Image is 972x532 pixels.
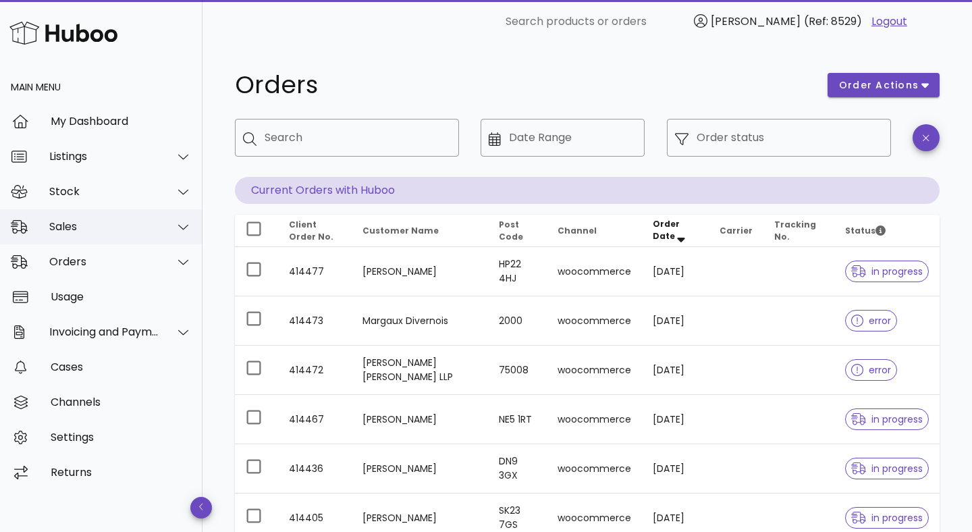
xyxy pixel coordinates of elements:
span: Tracking No. [774,219,816,242]
p: Current Orders with Huboo [235,177,940,204]
td: [PERSON_NAME] [PERSON_NAME] LLP [352,346,488,395]
span: in progress [851,415,923,424]
div: Stock [49,185,159,198]
td: [DATE] [642,247,709,296]
td: woocommerce [547,296,642,346]
td: woocommerce [547,395,642,444]
div: Invoicing and Payments [49,325,159,338]
span: in progress [851,464,923,473]
span: Status [845,225,886,236]
td: woocommerce [547,247,642,296]
span: Post Code [499,219,523,242]
span: error [851,316,891,325]
span: Order Date [653,218,680,242]
span: in progress [851,267,923,276]
span: error [851,365,891,375]
td: 414472 [278,346,352,395]
div: Listings [49,150,159,163]
span: Channel [558,225,597,236]
td: HP22 4HJ [488,247,547,296]
td: woocommerce [547,346,642,395]
div: Returns [51,466,192,479]
td: woocommerce [547,444,642,494]
span: (Ref: 8529) [804,14,862,29]
img: Huboo Logo [9,18,117,47]
h1: Orders [235,73,811,97]
td: [DATE] [642,346,709,395]
span: order actions [838,78,919,92]
td: [PERSON_NAME] [352,395,488,444]
button: order actions [828,73,940,97]
th: Tracking No. [763,215,834,247]
span: Customer Name [362,225,439,236]
td: [PERSON_NAME] [352,444,488,494]
th: Client Order No. [278,215,352,247]
td: Margaux Divernois [352,296,488,346]
th: Post Code [488,215,547,247]
th: Carrier [709,215,763,247]
td: NE5 1RT [488,395,547,444]
td: [DATE] [642,296,709,346]
div: Channels [51,396,192,408]
th: Status [834,215,940,247]
div: Cases [51,361,192,373]
th: Customer Name [352,215,488,247]
span: Client Order No. [289,219,333,242]
div: Settings [51,431,192,444]
th: Order Date: Sorted descending. Activate to remove sorting. [642,215,709,247]
div: Orders [49,255,159,268]
td: 2000 [488,296,547,346]
td: 414467 [278,395,352,444]
a: Logout [871,14,907,30]
div: My Dashboard [51,115,192,128]
td: [DATE] [642,444,709,494]
td: [DATE] [642,395,709,444]
td: 414436 [278,444,352,494]
td: 414473 [278,296,352,346]
td: 75008 [488,346,547,395]
span: [PERSON_NAME] [711,14,801,29]
span: Carrier [720,225,753,236]
span: in progress [851,513,923,523]
td: DN9 3GX [488,444,547,494]
div: Usage [51,290,192,303]
th: Channel [547,215,642,247]
div: Sales [49,220,159,233]
td: [PERSON_NAME] [352,247,488,296]
td: 414477 [278,247,352,296]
